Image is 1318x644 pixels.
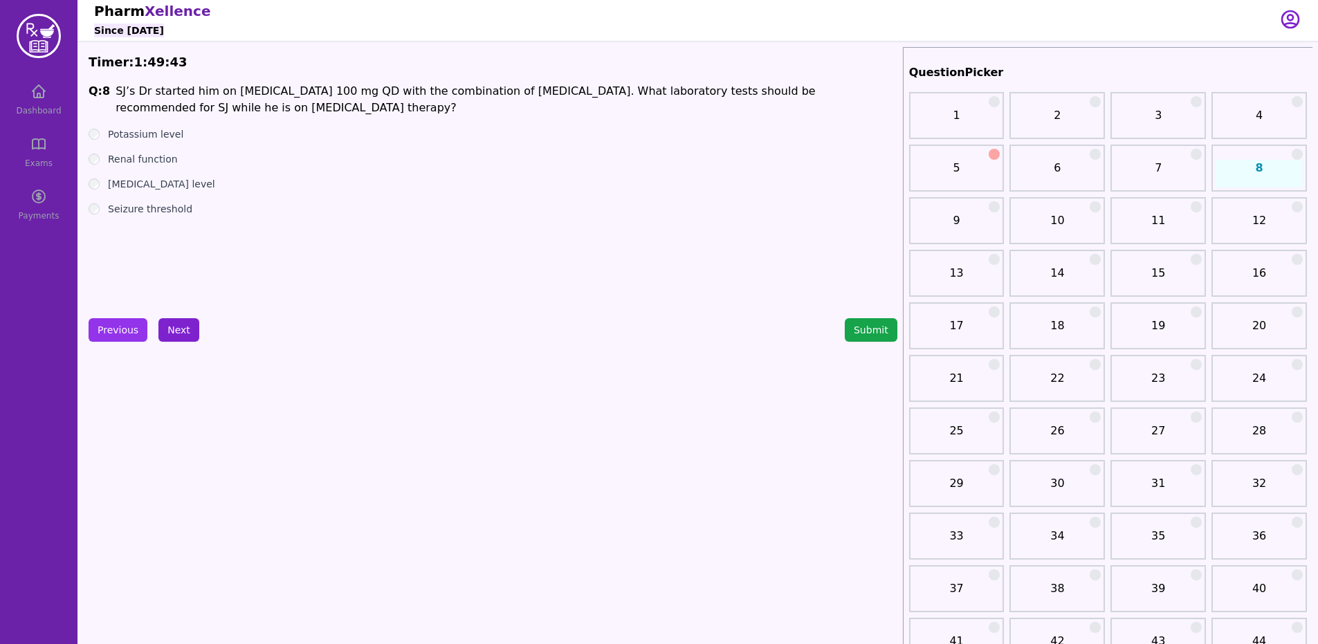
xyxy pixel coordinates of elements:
a: 18 [1014,318,1101,345]
a: 24 [1216,370,1303,398]
a: 23 [1115,370,1202,398]
span: 1 [134,55,143,69]
a: 39 [1115,580,1202,608]
a: 8 [1216,160,1303,187]
label: [MEDICAL_DATA] level [108,177,215,191]
a: 38 [1014,580,1101,608]
a: 35 [1115,528,1202,555]
a: 13 [913,265,1000,293]
h2: QuestionPicker [909,64,1307,81]
a: 11 [1115,212,1202,240]
a: 17 [913,318,1000,345]
span: 43 [170,55,187,69]
a: 37 [913,580,1000,608]
h6: Since [DATE] [94,24,164,37]
a: 19 [1115,318,1202,345]
a: 6 [1014,160,1101,187]
a: 40 [1216,580,1303,608]
span: Xellence [145,3,210,19]
a: 30 [1014,475,1101,503]
a: 28 [1216,423,1303,450]
span: 49 [147,55,165,69]
a: 9 [913,212,1000,240]
a: 5 [913,160,1000,187]
a: 25 [913,423,1000,450]
label: Potassium level [108,127,183,141]
a: 36 [1216,528,1303,555]
button: Next [158,318,199,342]
h1: Q: 8 [89,83,110,116]
a: 10 [1014,212,1101,240]
a: 16 [1216,265,1303,293]
a: 3 [1115,107,1202,135]
a: 32 [1216,475,1303,503]
a: 22 [1014,370,1101,398]
a: 20 [1216,318,1303,345]
a: 31 [1115,475,1202,503]
a: 12 [1216,212,1303,240]
a: 21 [913,370,1000,398]
a: 2 [1014,107,1101,135]
a: 7 [1115,160,1202,187]
a: 14 [1014,265,1101,293]
a: 15 [1115,265,1202,293]
button: Previous [89,318,147,342]
a: 26 [1014,423,1101,450]
div: Timer: : : [89,53,897,72]
label: Seizure threshold [108,202,192,216]
p: SJ’s Dr started him on [MEDICAL_DATA] 100 mg QD with the combination of [MEDICAL_DATA]. What labo... [116,83,897,116]
a: 29 [913,475,1000,503]
a: 34 [1014,528,1101,555]
a: 4 [1216,107,1303,135]
span: Pharm [94,3,145,19]
a: 1 [913,107,1000,135]
a: 27 [1115,423,1202,450]
img: PharmXellence Logo [17,14,61,58]
a: 33 [913,528,1000,555]
button: Submit [845,318,897,342]
label: Renal function [108,152,178,166]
